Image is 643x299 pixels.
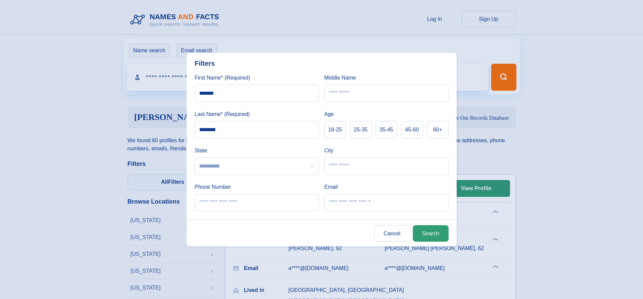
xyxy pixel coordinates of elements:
[195,183,231,191] label: Phone Number
[195,58,215,68] div: Filters
[354,126,368,134] span: 25‑35
[195,74,250,82] label: First Name* (Required)
[379,126,393,134] span: 35‑45
[324,74,356,82] label: Middle Name
[324,183,338,191] label: Email
[433,126,442,134] span: 60+
[195,110,250,118] label: Last Name* (Required)
[324,110,334,118] label: Age
[324,147,334,155] label: City
[413,225,449,242] button: Search
[195,147,319,155] label: State
[328,126,342,134] span: 18‑25
[405,126,419,134] span: 45‑60
[374,225,410,242] label: Cancel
